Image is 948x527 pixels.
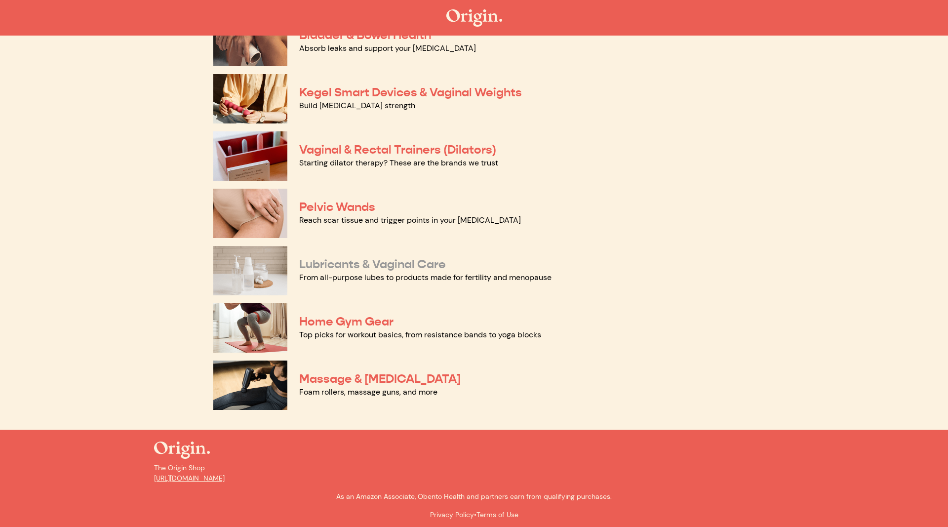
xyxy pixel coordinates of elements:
[299,314,394,329] a: Home Gym Gear
[213,17,287,66] img: Bladder & Bowel Health
[154,491,794,502] p: As an Amazon Associate, Obento Health and partners earn from qualifying purchases.
[154,442,210,459] img: The Origin Shop
[299,215,521,225] a: Reach scar tissue and trigger points in your [MEDICAL_DATA]
[299,371,461,386] a: Massage & [MEDICAL_DATA]
[299,85,522,100] a: Kegel Smart Devices & Vaginal Weights
[476,510,518,519] a: Terms of Use
[213,74,287,123] img: Kegel Smart Devices & Vaginal Weights
[299,43,476,53] a: Absorb leaks and support your [MEDICAL_DATA]
[430,510,474,519] a: Privacy Policy
[213,131,287,181] img: Vaginal & Rectal Trainers (Dilators)
[299,142,496,157] a: Vaginal & Rectal Trainers (Dilators)
[299,158,498,168] a: Starting dilator therapy? These are the brands we trust
[299,387,437,397] a: Foam rollers, massage guns, and more
[213,303,287,353] img: Home Gym Gear
[299,272,552,283] a: From all-purpose lubes to products made for fertility and menopause
[299,257,446,272] a: Lubricants & Vaginal Care
[154,463,794,484] p: The Origin Shop
[213,361,287,410] img: Massage & Myofascial Release
[213,246,287,295] img: Lubricants & Vaginal Care
[299,100,415,111] a: Build [MEDICAL_DATA] strength
[299,200,375,214] a: Pelvic Wands
[446,9,502,27] img: The Origin Shop
[213,189,287,238] img: Pelvic Wands
[154,510,794,520] p: •
[299,329,541,340] a: Top picks for workout basics, from resistance bands to yoga blocks
[154,474,225,483] a: [URL][DOMAIN_NAME]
